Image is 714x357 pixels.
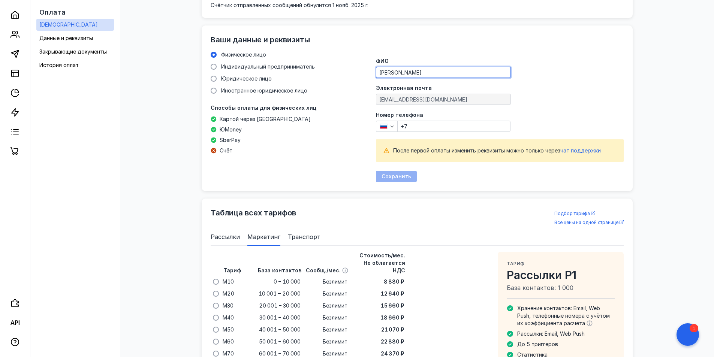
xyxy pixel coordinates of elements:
[39,48,107,55] span: Закрывающие документы
[323,302,347,309] span: Безлимит
[259,314,301,321] span: 30 001 – 40 000
[274,278,301,285] span: 0 – 10 000
[223,267,241,273] span: Тариф
[211,208,296,217] span: Таблица всех тарифов
[507,261,525,266] span: Тариф
[36,32,114,44] a: Данные и реквизиты
[36,59,114,71] a: История оплат
[393,147,616,154] div: После первой оплаты изменить реквизиты можно только через
[554,211,590,216] span: Подбор тарифа
[220,115,311,123] span: Картой через [GEOGRAPHIC_DATA]
[223,278,234,285] span: M10
[39,35,93,41] span: Данные и реквизиты
[211,2,368,8] span: Счётчик отправленных сообщений обнулится 1 нояб. 2025 г.
[36,46,114,58] a: Закрывающие документы
[376,85,432,91] span: Электронная почта
[323,314,347,321] span: Безлимит
[560,147,601,154] button: чат поддержки
[259,290,301,297] span: 10 001 – 20 000
[220,136,241,144] span: SberPay
[560,147,601,154] span: чат поддержки
[211,232,240,241] span: Рассылки
[17,4,25,13] div: 1
[223,326,234,333] span: M50
[517,305,610,326] span: Хранение контактов: Email, Web Push, телефонные номера с учётом их коэффициента расчёта
[359,252,405,273] span: Стоимость/мес. Не облагается НДС
[517,330,585,337] span: Рассылки: Email, Web Push
[381,326,404,333] span: 21 070 ₽
[554,219,624,226] a: Все цены на одной странице
[221,75,272,82] span: Юридическое лицо
[211,105,316,111] span: Способы оплаты для физических лиц
[376,112,423,118] span: Номер телефона
[39,21,98,28] span: [DEMOGRAPHIC_DATA]
[221,51,266,58] span: Физическое лицо
[39,8,66,16] span: Оплата
[517,341,558,347] span: До 5 триггеров
[507,283,615,292] span: База контактов: 1 000
[323,290,347,297] span: Безлимит
[223,314,234,321] span: M40
[323,278,347,285] span: Безлимит
[259,302,301,309] span: 20 001 – 30 000
[323,338,347,345] span: Безлимит
[381,338,404,345] span: 22 880 ₽
[223,290,234,297] span: M20
[258,267,301,273] span: База контактов
[323,326,347,333] span: Безлимит
[223,302,234,309] span: M30
[376,58,389,64] span: ФИО
[39,62,79,68] span: История оплат
[554,210,624,217] a: Подбор тарифа
[288,232,320,241] span: Транспорт
[221,87,307,94] span: Иностранное юридическое лицо
[247,232,280,241] span: Маркетинг
[221,63,315,70] span: Индивидуальный предприниматель
[220,147,232,154] span: Счёт
[223,338,234,345] span: M60
[381,302,404,309] span: 15 660 ₽
[554,220,618,225] span: Все цены на одной странице
[306,267,341,273] span: Сообщ./мес.
[507,268,615,282] span: Рассылки P1
[381,290,404,297] span: 12 640 ₽
[36,19,114,31] a: [DEMOGRAPHIC_DATA]
[259,326,301,333] span: 40 001 – 50 000
[220,126,242,133] span: ЮMoney
[384,278,404,285] span: 8 880 ₽
[211,35,310,44] span: Ваши данные и реквизиты
[380,314,404,321] span: 18 660 ₽
[259,338,301,345] span: 50 001 – 60 000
